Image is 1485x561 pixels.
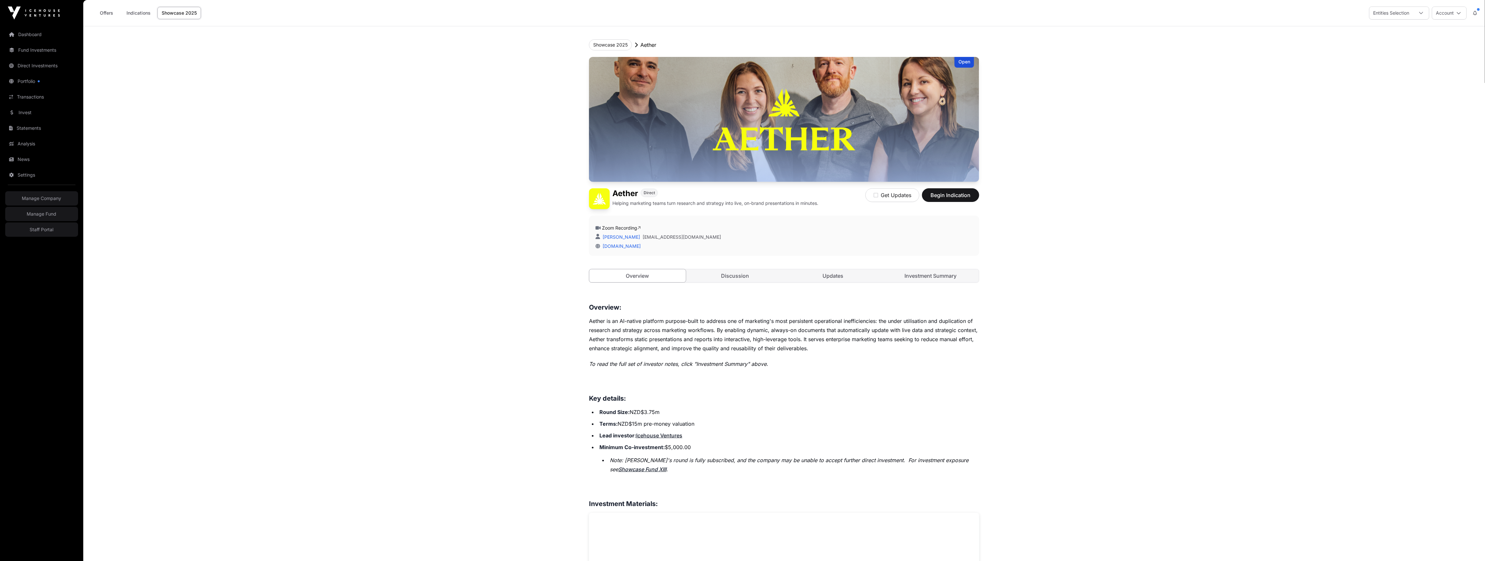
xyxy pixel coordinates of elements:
a: [EMAIL_ADDRESS][DOMAIN_NAME] [643,234,721,240]
strong: Terms: [599,421,618,427]
a: [DOMAIN_NAME] [600,243,641,249]
h3: Key details: [589,393,979,404]
button: Showcase 2025 [589,39,632,50]
a: Offers [94,7,120,19]
li: $5,000.00 [597,443,979,474]
a: Investment Summary [883,269,979,282]
li: NZD$15m pre-money valuation [597,419,979,428]
a: Indications [122,7,155,19]
a: Staff Portal [5,222,78,237]
div: Entities Selection [1370,7,1413,19]
img: Aether [589,188,610,209]
a: Portfolio [5,74,78,88]
a: [PERSON_NAME] [601,234,640,240]
a: Invest [5,105,78,120]
em: Note: [PERSON_NAME]'s round is fully subscribed, and the company may be unable to accept further ... [610,457,969,473]
a: Icehouse Ventures [636,432,682,439]
p: Aether [640,41,656,49]
h3: Overview: [589,302,979,313]
span: Direct [644,190,655,195]
a: Updates [785,269,881,282]
button: Account [1432,7,1467,20]
a: Direct Investments [5,59,78,73]
a: Overview [589,269,686,283]
span: Begin Indication [930,191,971,199]
strong: Lead investor [599,432,635,439]
a: Transactions [5,90,78,104]
a: Statements [5,121,78,135]
img: Icehouse Ventures Logo [8,7,60,20]
li: NZD$3.75m [597,407,979,417]
button: Get Updates [865,188,919,202]
h1: Aether [612,188,638,199]
a: News [5,152,78,167]
a: Manage Company [5,191,78,206]
a: Showcase Fund XIII [618,466,666,473]
p: Helping marketing teams turn research and strategy into live, on-brand presentations in minutes. [612,200,818,207]
button: Begin Indication [922,188,979,202]
strong: Minimum Co-investment: [599,444,665,450]
p: Aether is an AI-native platform purpose-built to address one of marketing's most persistent opera... [589,316,979,353]
a: Settings [5,168,78,182]
strong: Round Size: [599,409,630,415]
a: Dashboard [5,27,78,42]
iframe: Chat Widget [1452,530,1485,561]
a: Discussion [687,269,784,282]
a: Fund Investments [5,43,78,57]
div: Open [955,57,974,68]
em: To read the full set of investor notes, click "Investment Summary" above. [589,361,768,367]
h3: Investment Materials: [589,499,979,509]
a: Manage Fund [5,207,78,221]
a: Showcase 2025 [157,7,201,19]
strong: : [635,432,636,439]
img: Aether [589,57,979,182]
nav: Tabs [589,269,979,282]
a: Zoom Recording [602,225,641,231]
a: Begin Indication [922,195,979,201]
a: Analysis [5,137,78,151]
